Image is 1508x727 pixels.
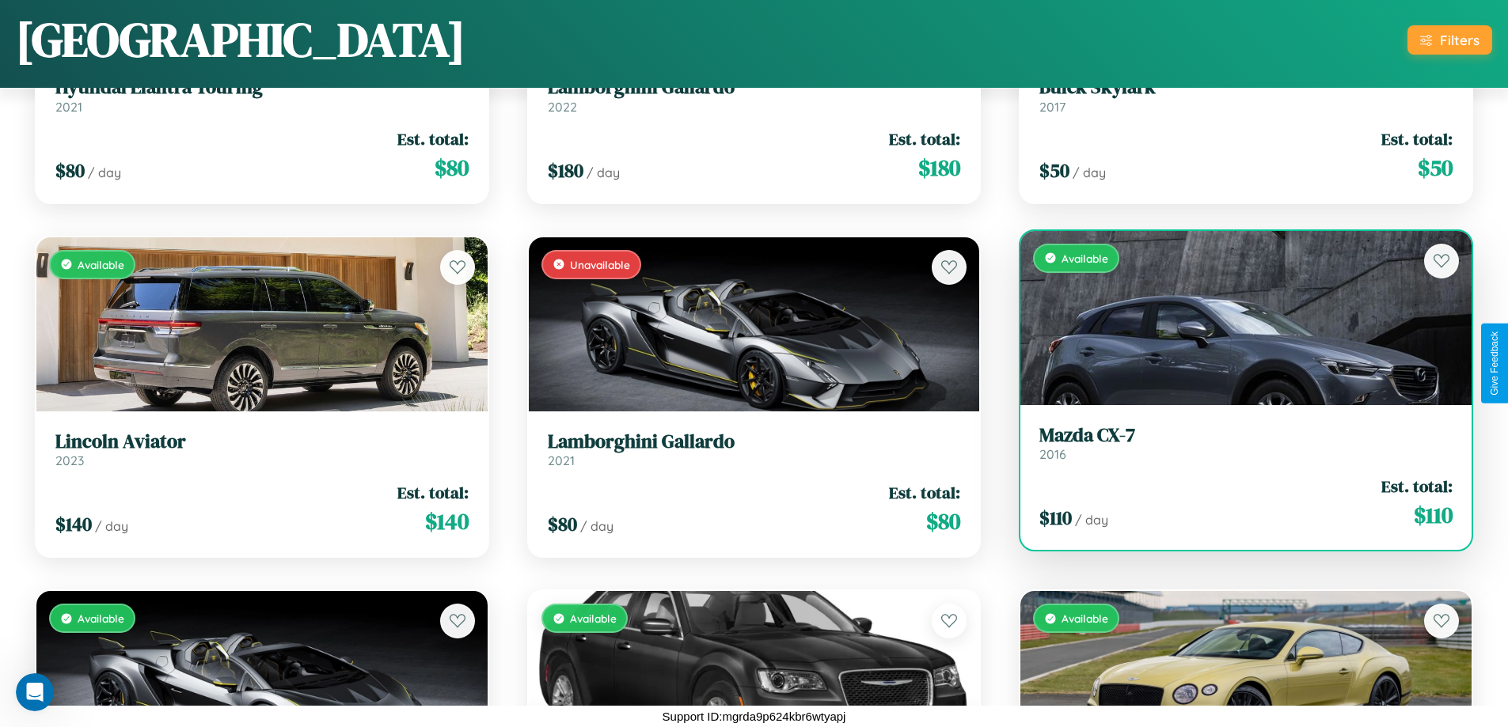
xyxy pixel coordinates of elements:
span: $ 180 [548,157,583,184]
span: 2017 [1039,99,1065,115]
a: Mazda CX-72016 [1039,424,1453,463]
h3: Lamborghini Gallardo [548,430,961,453]
span: $ 80 [55,157,85,184]
a: Lamborghini Gallardo2021 [548,430,961,469]
span: Est. total: [889,127,960,150]
span: $ 50 [1039,157,1069,184]
span: $ 140 [55,511,92,537]
span: $ 80 [926,505,960,537]
span: / day [587,165,620,180]
span: $ 140 [425,505,469,537]
span: / day [95,518,128,534]
span: Unavailable [570,258,630,271]
span: Available [78,258,124,271]
h3: Lincoln Aviator [55,430,469,453]
span: $ 80 [548,511,577,537]
span: Est. total: [397,127,469,150]
span: Available [78,612,124,625]
div: Give Feedback [1489,331,1500,396]
h3: Mazda CX-7 [1039,424,1453,447]
span: Est. total: [1381,475,1453,498]
h3: Hyundai Elantra Touring [55,76,469,99]
span: / day [1073,165,1106,180]
iframe: Intercom live chat [16,673,54,711]
h3: Buick Skylark [1039,76,1453,99]
a: Lamborghini Gallardo2022 [548,76,961,115]
span: Est. total: [397,481,469,504]
span: $ 110 [1414,499,1453,531]
span: Est. total: [1381,127,1453,150]
a: Lincoln Aviator2023 [55,430,469,469]
span: 2016 [1039,446,1066,462]
span: 2021 [55,99,82,115]
span: 2023 [55,452,84,468]
h3: Lamborghini Gallardo [548,76,961,99]
span: 2021 [548,452,575,468]
a: Buick Skylark2017 [1039,76,1453,115]
span: / day [580,518,613,534]
a: Hyundai Elantra Touring2021 [55,76,469,115]
span: $ 80 [435,152,469,184]
h1: [GEOGRAPHIC_DATA] [16,7,465,72]
span: / day [1075,512,1108,528]
button: Filters [1407,25,1492,55]
p: Support ID: mgrda9p624kbr6wtyapj [663,706,846,727]
span: $ 110 [1039,505,1072,531]
div: Filters [1440,32,1480,48]
span: Available [1062,252,1108,265]
span: / day [88,165,121,180]
span: Est. total: [889,481,960,504]
span: $ 50 [1418,152,1453,184]
span: $ 180 [918,152,960,184]
span: Available [1062,612,1108,625]
span: Available [570,612,617,625]
span: 2022 [548,99,577,115]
